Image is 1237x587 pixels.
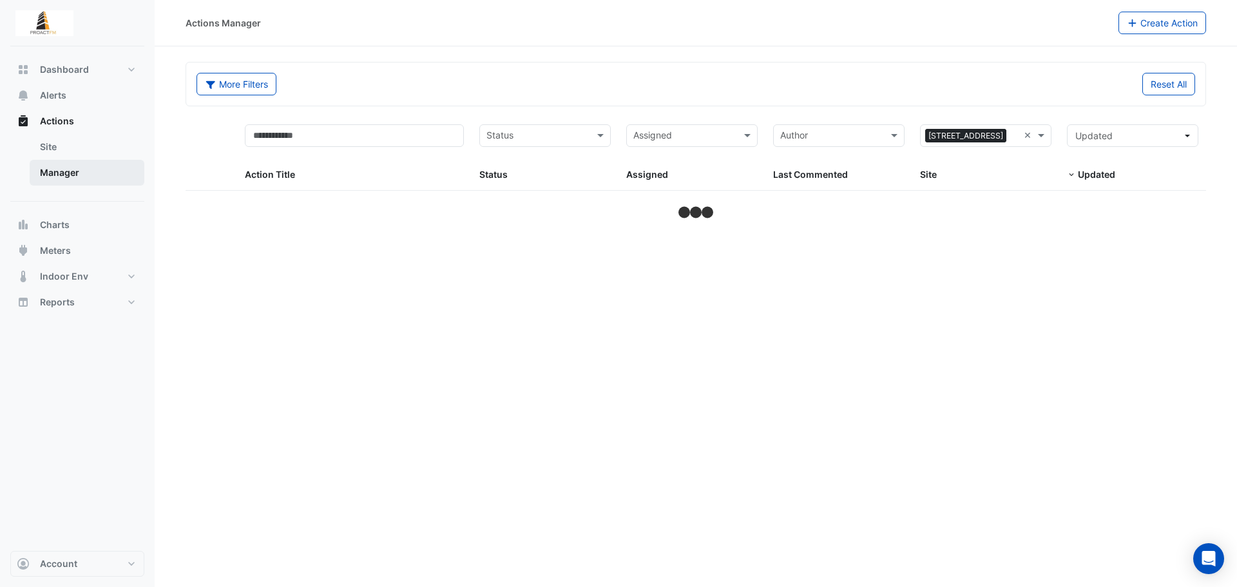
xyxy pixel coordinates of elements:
[1067,124,1198,147] button: Updated
[15,10,73,36] img: Company Logo
[1193,543,1224,574] div: Open Intercom Messenger
[10,212,144,238] button: Charts
[1142,73,1195,95] button: Reset All
[40,244,71,257] span: Meters
[40,270,88,283] span: Indoor Env
[40,218,70,231] span: Charts
[1078,169,1115,180] span: Updated
[40,557,77,570] span: Account
[17,218,30,231] app-icon: Charts
[40,296,75,309] span: Reports
[479,169,508,180] span: Status
[17,89,30,102] app-icon: Alerts
[40,63,89,76] span: Dashboard
[10,551,144,577] button: Account
[17,270,30,283] app-icon: Indoor Env
[10,57,144,82] button: Dashboard
[17,244,30,257] app-icon: Meters
[10,134,144,191] div: Actions
[30,160,144,186] a: Manager
[1024,128,1035,143] span: Clear
[1075,130,1113,141] span: Updated
[925,129,1006,143] span: [STREET_ADDRESS]
[197,73,276,95] button: More Filters
[17,115,30,128] app-icon: Actions
[40,115,74,128] span: Actions
[10,238,144,264] button: Meters
[17,296,30,309] app-icon: Reports
[10,82,144,108] button: Alerts
[10,108,144,134] button: Actions
[1118,12,1207,34] button: Create Action
[17,63,30,76] app-icon: Dashboard
[245,169,295,180] span: Action Title
[920,169,937,180] span: Site
[773,169,848,180] span: Last Commented
[626,169,668,180] span: Assigned
[186,16,261,30] div: Actions Manager
[40,89,66,102] span: Alerts
[30,134,144,160] a: Site
[10,289,144,315] button: Reports
[10,264,144,289] button: Indoor Env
